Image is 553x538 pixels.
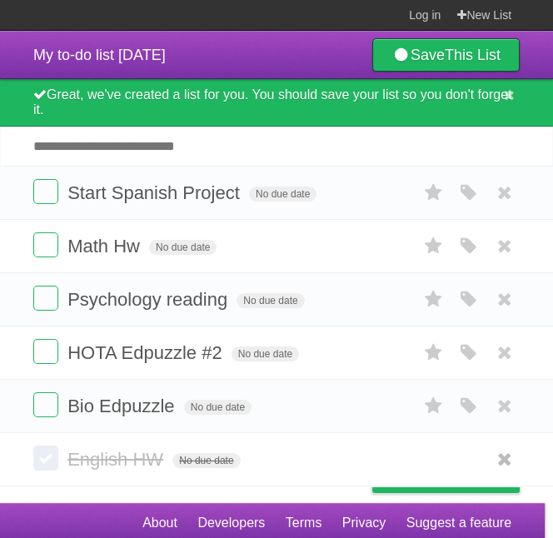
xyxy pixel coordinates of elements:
[418,339,450,366] label: Star task
[418,392,450,420] label: Star task
[149,240,217,255] span: No due date
[67,182,244,203] span: Start Spanish Project
[67,236,144,257] span: Math Hw
[372,38,520,72] a: SaveThis List
[33,339,58,364] label: Done
[33,232,58,257] label: Done
[33,179,58,204] label: Done
[418,286,450,313] label: Star task
[33,446,58,471] label: Done
[172,453,240,468] span: No due date
[418,179,450,207] label: Star task
[67,342,226,363] span: HOTA Edpuzzle #2
[237,293,304,308] span: No due date
[249,187,316,202] span: No due date
[33,286,58,311] label: Done
[67,449,167,470] span: English HW
[33,47,166,63] span: My to-do list [DATE]
[407,463,511,492] span: Buy me a coffee
[445,47,501,63] b: This List
[418,232,450,260] label: Star task
[184,400,252,415] span: No due date
[232,346,299,361] span: No due date
[67,289,232,310] span: Psychology reading
[67,396,178,416] span: Bio Edpuzzle
[33,392,58,417] label: Done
